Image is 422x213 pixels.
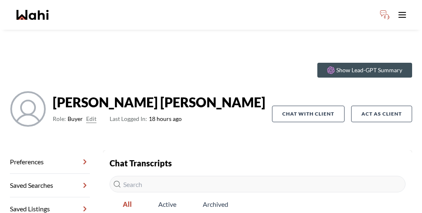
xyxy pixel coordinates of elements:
p: Show Lead-GPT Summary [336,66,402,74]
span: Active [145,196,190,213]
strong: Chat Transcripts [110,158,172,168]
a: Wahi homepage [16,10,49,20]
span: Role: [53,114,66,124]
button: Chat with client [272,106,345,122]
span: All [110,196,145,213]
button: Edit [86,114,96,124]
input: Search [110,176,406,192]
a: Preferences [10,150,90,174]
span: Last Logged In: [110,115,147,122]
button: Toggle open navigation menu [394,7,410,23]
span: Buyer [68,114,83,124]
button: Show Lead-GPT Summary [317,63,412,78]
strong: [PERSON_NAME] [PERSON_NAME] [53,94,265,111]
span: Archived [190,196,241,213]
a: Saved Searches [10,174,90,197]
button: Act as Client [351,106,412,122]
span: 18 hours ago [110,114,182,124]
